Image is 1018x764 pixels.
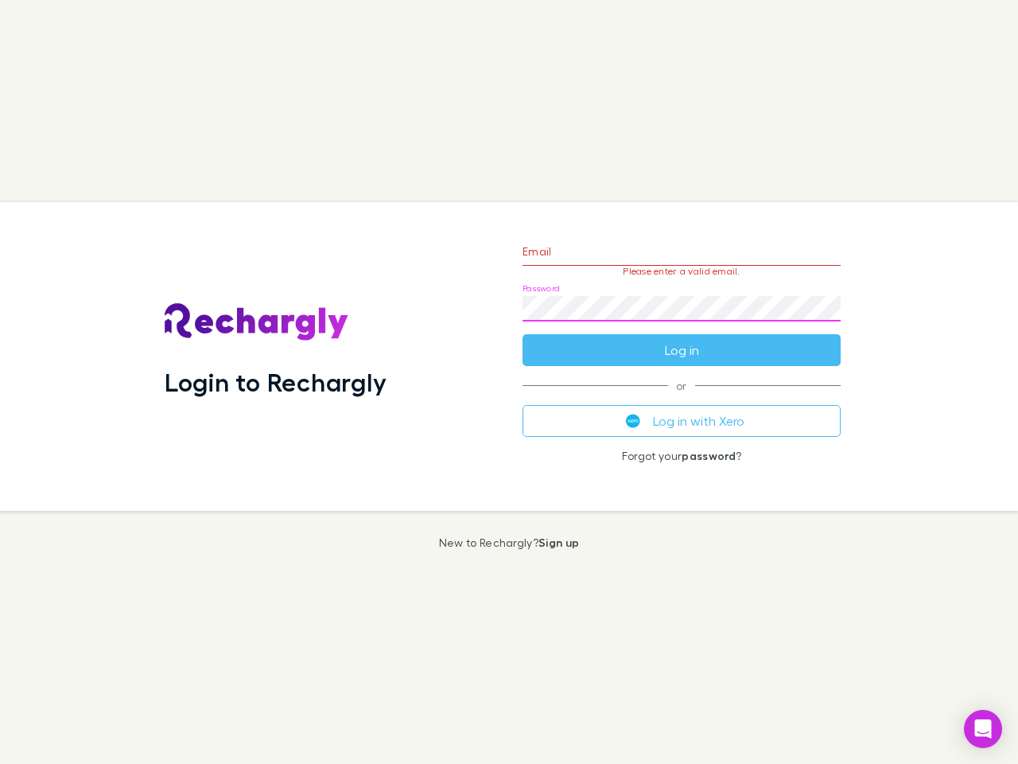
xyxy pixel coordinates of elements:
[523,385,841,386] span: or
[439,536,580,549] p: New to Rechargly?
[523,334,841,366] button: Log in
[523,266,841,277] p: Please enter a valid email.
[682,449,736,462] a: password
[523,283,560,294] label: Password
[538,536,579,549] a: Sign up
[964,710,1002,748] div: Open Intercom Messenger
[165,367,387,397] h1: Login to Rechargly
[523,450,841,462] p: Forgot your ?
[523,405,841,437] button: Log in with Xero
[165,303,349,341] img: Rechargly's Logo
[626,414,640,428] img: Xero's logo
